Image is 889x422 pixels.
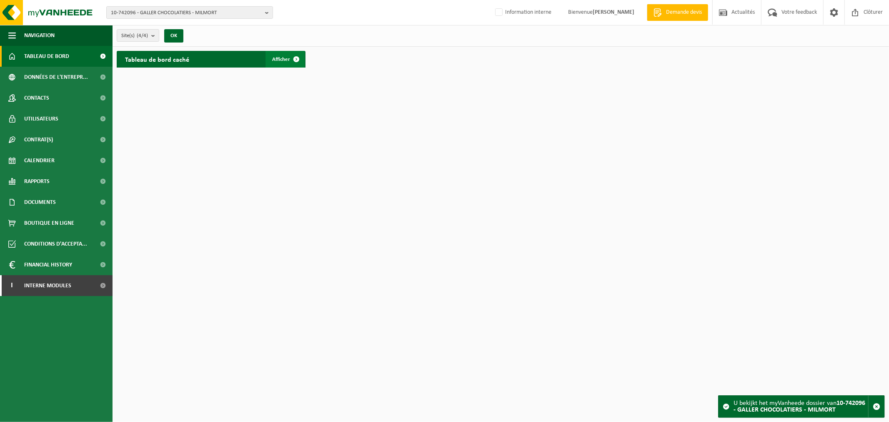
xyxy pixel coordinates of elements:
[8,275,16,296] span: I
[24,67,88,88] span: Données de l'entrepr...
[593,9,634,15] strong: [PERSON_NAME]
[272,57,290,62] span: Afficher
[164,29,183,43] button: OK
[24,275,71,296] span: Interne modules
[111,7,262,19] span: 10-742096 - GALLER CHOCOLATIERS - MILMORT
[24,88,49,108] span: Contacts
[734,400,865,413] strong: 10-742096 - GALLER CHOCOLATIERS - MILMORT
[24,213,74,234] span: Boutique en ligne
[647,4,708,21] a: Demande devis
[24,108,58,129] span: Utilisateurs
[24,254,72,275] span: Financial History
[24,234,87,254] span: Conditions d'accepta...
[24,46,69,67] span: Tableau de bord
[664,8,704,17] span: Demande devis
[137,33,148,38] count: (4/4)
[734,396,868,417] div: U bekijkt het myVanheede dossier van
[117,29,159,42] button: Site(s)(4/4)
[493,6,551,19] label: Information interne
[24,129,53,150] span: Contrat(s)
[24,150,55,171] span: Calendrier
[265,51,305,68] a: Afficher
[24,192,56,213] span: Documents
[106,6,273,19] button: 10-742096 - GALLER CHOCOLATIERS - MILMORT
[121,30,148,42] span: Site(s)
[117,51,198,67] h2: Tableau de bord caché
[24,25,55,46] span: Navigation
[24,171,50,192] span: Rapports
